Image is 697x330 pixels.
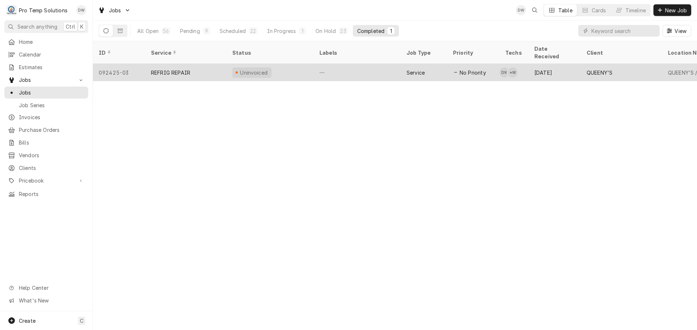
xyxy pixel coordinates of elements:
[587,69,612,76] div: QUEENY'S
[95,4,134,16] a: Go to Jobs
[315,27,336,35] div: On Hold
[19,38,85,46] span: Home
[591,25,656,37] input: Keyword search
[66,23,75,30] span: Ctrl
[357,27,384,35] div: Completed
[314,64,401,81] div: —
[80,317,83,325] span: C
[407,69,425,76] div: Service
[250,27,256,35] div: 22
[653,4,691,16] button: New Job
[4,36,88,48] a: Home
[137,27,159,35] div: All Open
[19,151,85,159] span: Vendors
[4,149,88,161] a: Vendors
[407,49,441,57] div: Job Type
[558,7,572,14] div: Table
[4,74,88,86] a: Go to Jobs
[319,49,395,57] div: Labels
[453,49,492,57] div: Priority
[220,27,246,35] div: Scheduled
[180,27,200,35] div: Pending
[4,137,88,149] a: Bills
[460,69,486,76] span: No Priority
[19,7,68,14] div: Pro Temp Solutions
[500,67,510,78] div: Dakota Williams's Avatar
[19,297,84,304] span: What's New
[516,5,526,15] div: Dana Williams's Avatar
[109,7,121,14] span: Jobs
[19,113,85,121] span: Invoices
[19,89,85,96] span: Jobs
[163,27,169,35] div: 56
[4,87,88,99] a: Jobs
[93,64,145,81] div: 092425-03
[4,188,88,200] a: Reports
[500,67,510,78] div: DW
[592,7,606,14] div: Cards
[673,27,688,35] span: View
[340,27,346,35] div: 23
[529,4,541,16] button: Open search
[664,7,688,14] span: New Job
[19,139,85,146] span: Bills
[389,27,393,35] div: 1
[7,5,17,15] div: P
[4,162,88,174] a: Clients
[19,63,85,71] span: Estimates
[232,49,306,57] div: Status
[505,49,523,57] div: Techs
[529,64,581,81] div: [DATE]
[625,7,646,14] div: Timeline
[4,20,88,33] button: Search anythingCtrlK
[17,23,57,30] span: Search anything
[19,101,85,109] span: Job Series
[663,25,691,37] button: View
[4,175,88,187] a: Go to Pricebook
[7,5,17,15] div: Pro Temp Solutions's Avatar
[4,111,88,123] a: Invoices
[80,23,83,30] span: K
[99,49,138,57] div: ID
[19,190,85,198] span: Reports
[534,45,574,60] div: Date Received
[19,126,85,134] span: Purchase Orders
[239,69,269,76] div: Uninvoiced
[4,61,88,73] a: Estimates
[19,318,36,324] span: Create
[300,27,305,35] div: 1
[19,164,85,172] span: Clients
[19,177,74,184] span: Pricebook
[4,49,88,60] a: Calendar
[516,5,526,15] div: DW
[4,282,88,294] a: Go to Help Center
[587,49,655,57] div: Client
[151,49,219,57] div: Service
[204,27,209,35] div: 9
[4,295,88,306] a: Go to What's New
[151,69,190,76] div: REFRIG REPAIR
[76,5,86,15] div: DW
[508,67,518,78] div: *Kevin Williams's Avatar
[4,99,88,111] a: Job Series
[19,51,85,58] span: Calendar
[267,27,296,35] div: In Progress
[19,76,74,84] span: Jobs
[4,124,88,136] a: Purchase Orders
[76,5,86,15] div: Dana Williams's Avatar
[19,284,84,292] span: Help Center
